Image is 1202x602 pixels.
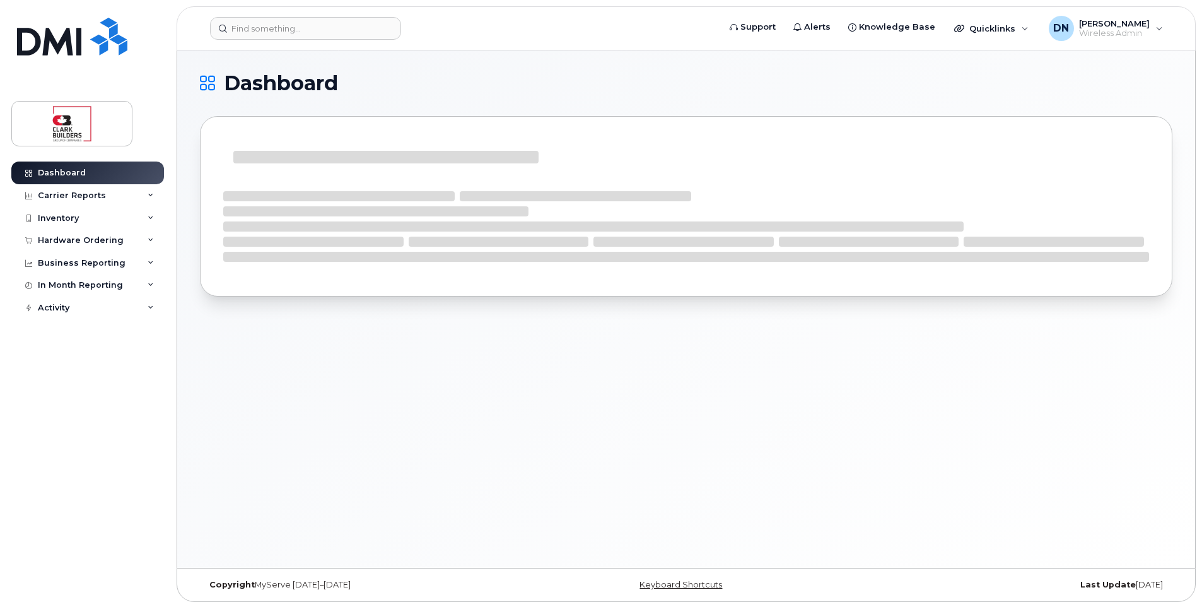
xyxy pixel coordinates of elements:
strong: Last Update [1080,580,1136,589]
div: MyServe [DATE]–[DATE] [200,580,524,590]
div: [DATE] [848,580,1172,590]
span: Dashboard [224,74,338,93]
a: Keyboard Shortcuts [639,580,722,589]
strong: Copyright [209,580,255,589]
